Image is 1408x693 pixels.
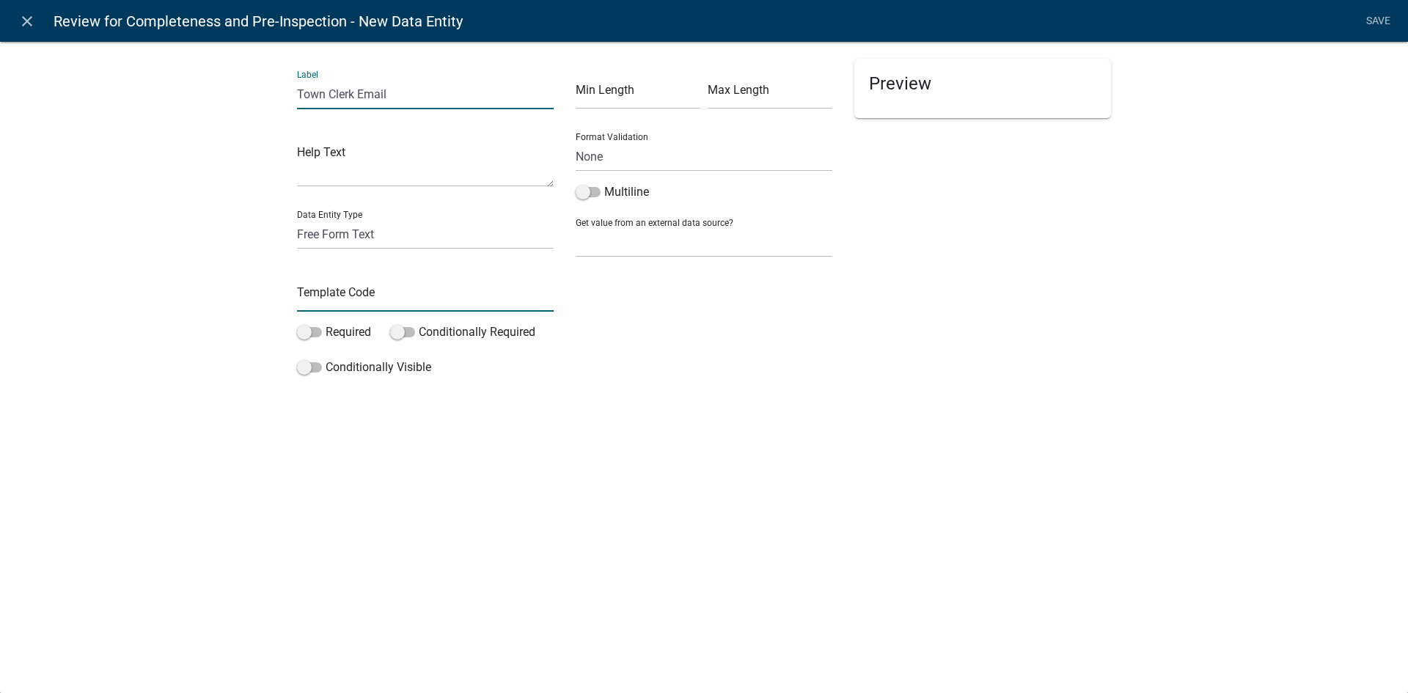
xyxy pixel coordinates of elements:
label: Multiline [576,183,649,201]
label: Conditionally Required [390,323,535,341]
label: Conditionally Visible [297,359,431,376]
h5: Preview [869,73,1096,95]
label: Required [297,323,371,341]
i: close [18,12,36,30]
span: Review for Completeness and Pre-Inspection - New Data Entity [54,7,463,36]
